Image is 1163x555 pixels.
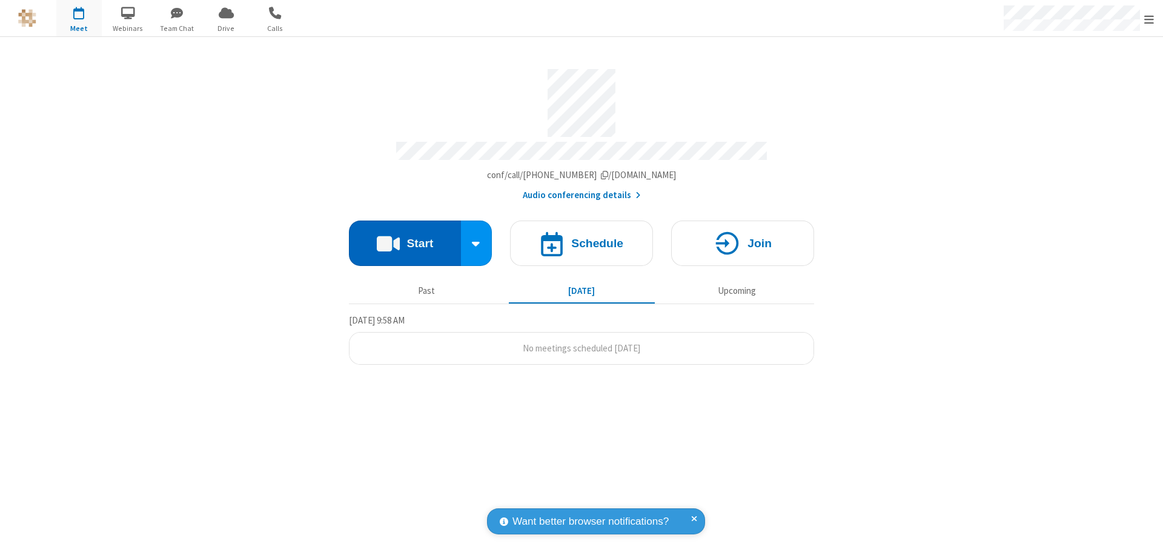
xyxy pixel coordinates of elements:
[664,279,810,302] button: Upcoming
[406,238,433,249] h4: Start
[105,23,151,34] span: Webinars
[487,168,677,182] button: Copy my meeting room linkCopy my meeting room link
[349,314,405,326] span: [DATE] 9:58 AM
[523,342,640,354] span: No meetings scheduled [DATE]
[349,60,814,202] section: Account details
[671,221,814,266] button: Join
[571,238,623,249] h4: Schedule
[523,188,641,202] button: Audio conferencing details
[510,221,653,266] button: Schedule
[354,279,500,302] button: Past
[1133,523,1154,547] iframe: Chat
[349,221,461,266] button: Start
[154,23,200,34] span: Team Chat
[461,221,492,266] div: Start conference options
[487,169,677,181] span: Copy my meeting room link
[56,23,102,34] span: Meet
[349,313,814,365] section: Today's Meetings
[253,23,298,34] span: Calls
[509,279,655,302] button: [DATE]
[512,514,669,530] span: Want better browser notifications?
[204,23,249,34] span: Drive
[747,238,772,249] h4: Join
[18,9,36,27] img: QA Selenium DO NOT DELETE OR CHANGE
